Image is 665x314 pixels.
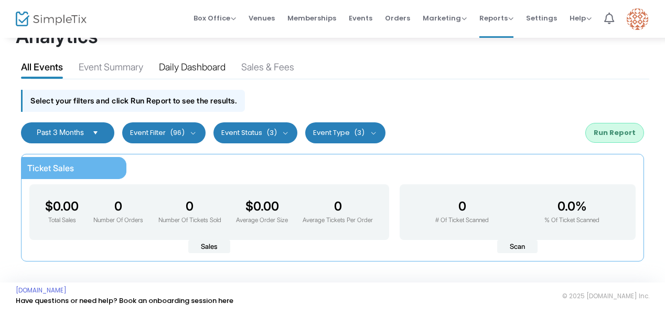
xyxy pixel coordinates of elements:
[287,5,336,32] span: Memberships
[158,216,221,225] p: Number Of Tickets Sold
[194,13,236,23] span: Box Office
[479,13,513,23] span: Reports
[354,129,364,137] span: (3)
[21,90,245,111] div: Select your filters and click Run Report to see the results.
[93,216,143,225] p: Number Of Orders
[16,286,67,295] a: [DOMAIN_NAME]
[497,240,538,254] span: Scan
[249,5,275,32] span: Venues
[241,60,294,78] div: Sales & Fees
[213,122,298,143] button: Event Status(3)
[544,199,599,214] h3: 0.0%
[16,296,233,306] a: Have questions or need help? Book an onboarding session here
[27,163,74,173] span: Ticket Sales
[385,5,410,32] span: Orders
[45,199,79,214] h3: $0.00
[435,199,489,214] h3: 0
[570,13,592,23] span: Help
[423,13,467,23] span: Marketing
[305,122,385,143] button: Event Type(3)
[435,216,489,225] p: # Of Ticket Scanned
[266,129,277,137] span: (3)
[88,129,103,137] button: Select
[159,60,226,78] div: Daily Dashboard
[544,216,599,225] p: % Of Ticket Scanned
[158,199,221,214] h3: 0
[45,216,79,225] p: Total Sales
[236,199,288,214] h3: $0.00
[93,199,143,214] h3: 0
[526,5,557,32] span: Settings
[562,292,649,300] span: © 2025 [DOMAIN_NAME] Inc.
[170,129,185,137] span: (96)
[303,199,373,214] h3: 0
[349,5,372,32] span: Events
[37,128,84,137] span: Past 3 Months
[303,216,373,225] p: Average Tickets Per Order
[79,60,143,78] div: Event Summary
[585,123,644,143] button: Run Report
[236,216,288,225] p: Average Order Size
[122,122,206,143] button: Event Filter(96)
[188,240,230,254] span: Sales
[21,60,63,78] div: All Events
